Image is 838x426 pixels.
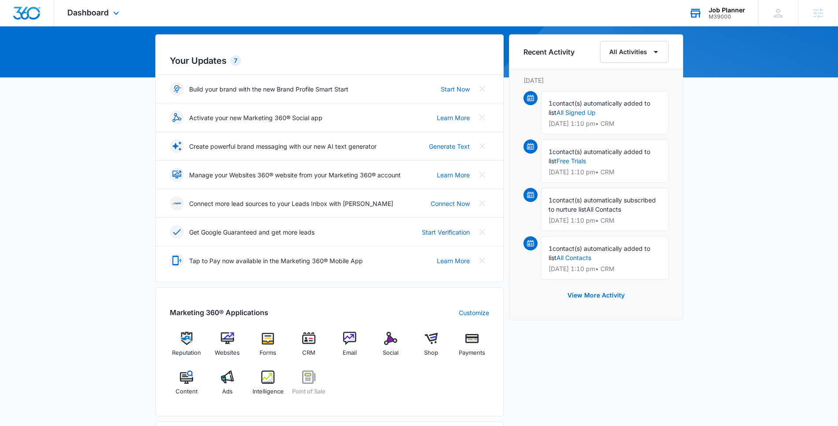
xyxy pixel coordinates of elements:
a: Point of Sale [292,371,326,402]
a: Free Trials [556,157,586,165]
button: Close [475,139,489,153]
button: Close [475,110,489,125]
span: 1 [549,196,553,204]
p: [DATE] 1:10 pm • CRM [549,217,661,224]
a: Connect Now [431,199,470,208]
a: Intelligence [251,371,285,402]
span: Websites [215,349,240,357]
p: [DATE] 1:10 pm • CRM [549,121,661,127]
p: Connect more lead sources to your Leads Inbox with [PERSON_NAME] [189,199,393,208]
span: Dashboard [67,8,109,17]
span: contact(s) automatically added to list [549,245,650,261]
h2: Marketing 360® Applications [170,307,268,318]
span: 1 [549,245,553,252]
a: Social [373,332,407,364]
a: Learn More [437,256,470,265]
p: [DATE] 1:10 pm • CRM [549,169,661,175]
span: 1 [549,148,553,155]
a: Reputation [170,332,204,364]
a: Forms [251,332,285,364]
span: CRM [302,349,315,357]
p: Activate your new Marketing 360® Social app [189,113,322,122]
p: Create powerful brand messaging with our new AI text generator [189,142,377,151]
button: Close [475,225,489,239]
span: Forms [260,349,276,357]
span: All Contacts [586,206,621,213]
button: Close [475,196,489,210]
div: 7 [230,55,241,66]
div: account id [709,14,745,20]
a: All Contacts [556,254,591,261]
div: account name [709,7,745,14]
p: [DATE] 1:10 pm • CRM [549,266,661,272]
span: Reputation [172,349,201,357]
button: Close [475,253,489,268]
span: Ads [222,387,233,396]
span: 1 [549,99,553,107]
p: [DATE] [523,76,669,85]
h2: Your Updates [170,54,489,67]
span: Email [343,349,357,357]
a: Start Verification [422,228,470,237]
p: Build your brand with the new Brand Profile Smart Start [189,84,348,94]
a: Shop [414,332,448,364]
a: Customize [459,308,489,317]
span: Social [383,349,399,357]
h6: Recent Activity [523,47,575,57]
p: Manage your Websites 360® website from your Marketing 360® account [189,170,401,180]
a: Email [333,332,367,364]
a: Content [170,371,204,402]
span: contact(s) automatically added to list [549,148,650,165]
span: Shop [424,349,438,357]
p: Get Google Guaranteed and get more leads [189,228,315,237]
span: Point of Sale [292,387,326,396]
a: All Signed Up [556,109,596,116]
p: Tap to Pay now available in the Marketing 360® Mobile App [189,256,363,265]
span: contact(s) automatically subscribed to nurture list [549,196,656,213]
button: All Activities [600,41,669,63]
button: Close [475,82,489,96]
a: Payments [455,332,489,364]
span: Payments [459,349,485,357]
a: Start Now [441,84,470,94]
span: contact(s) automatically added to list [549,99,650,116]
span: Intelligence [252,387,284,396]
span: Content [176,387,198,396]
a: Learn More [437,113,470,122]
a: Generate Text [429,142,470,151]
button: Close [475,168,489,182]
a: Learn More [437,170,470,180]
a: Websites [210,332,244,364]
a: Ads [210,371,244,402]
button: View More Activity [559,285,633,306]
a: CRM [292,332,326,364]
